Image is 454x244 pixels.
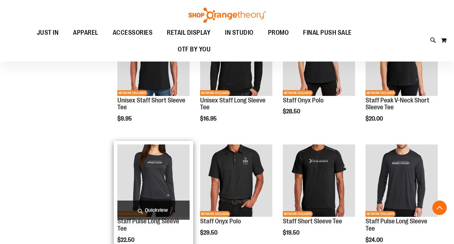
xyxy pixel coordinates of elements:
div: product [114,20,193,140]
span: NETWORK EXCLUSIVE [283,90,313,96]
a: IN STUDIO [218,25,261,41]
span: $28.50 [283,108,301,115]
span: $22.50 [117,237,135,243]
span: ACCESSORIES [113,25,153,41]
span: RETAIL DISPLAY [167,25,211,41]
span: NETWORK EXCLUSIVE [200,90,230,96]
a: Staff Onyx Polo [200,218,241,225]
a: OTF BY YOU [170,41,218,58]
a: PROMO [261,25,296,41]
img: Product image for Pulse Long Sleeve Tee [117,144,190,217]
a: Staff Peak V-Neck Short Sleeve Tee [366,97,429,111]
button: Back To Top [432,201,447,215]
span: PROMO [268,25,289,41]
a: Product image for Pulse Long Sleeve TeeNETWORK EXCLUSIVE [366,144,438,218]
span: $24.00 [366,237,384,243]
span: $16.95 [200,115,218,122]
span: NETWORK EXCLUSIVE [366,211,395,217]
a: Product image for Pulse Long Sleeve TeeNETWORK EXCLUSIVE [117,144,190,218]
span: NETWORK EXCLUSIVE [117,90,147,96]
span: $9.95 [117,115,133,122]
a: Staff Short Sleeve Tee [283,218,342,225]
a: Staff Pulse Long Sleeve Tee [366,218,427,232]
span: NETWORK EXCLUSIVE [366,90,395,96]
span: NETWORK EXCLUSIVE [200,211,230,217]
span: JUST IN [37,25,59,41]
a: RETAIL DISPLAY [160,25,218,41]
a: Staff Onyx Polo [283,97,324,104]
a: FINAL PUSH SALE [296,25,359,41]
span: $19.50 [283,230,300,236]
span: IN STUDIO [225,25,254,41]
a: Staff Pulse Long Sleeve Tee [117,218,179,232]
a: JUST IN [30,25,66,41]
span: NETWORK EXCLUSIVE [283,211,313,217]
img: Product image for Peak Short Sleeve Tee [283,144,355,217]
a: Quickview [117,201,190,220]
a: APPAREL [66,25,105,41]
span: $20.00 [366,115,384,122]
div: product [279,20,359,134]
div: product [196,20,276,140]
div: product [362,20,441,140]
img: Shop Orangetheory [187,8,267,23]
img: Product image for Onyx Polo [200,144,272,217]
span: $29.50 [200,230,219,236]
a: Unisex Staff Short Sleeve Tee [117,97,185,111]
a: Product image for Onyx PoloNETWORK EXCLUSIVE [200,144,272,218]
span: APPAREL [73,25,98,41]
a: ACCESSORIES [105,25,160,41]
img: Product image for Pulse Long Sleeve Tee [366,144,438,217]
a: Unisex Staff Long Sleeve Tee [200,97,265,111]
a: Product image for Peak Short Sleeve TeeNETWORK EXCLUSIVE [283,144,355,218]
span: FINAL PUSH SALE [303,25,352,41]
span: OTF BY YOU [178,41,211,58]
